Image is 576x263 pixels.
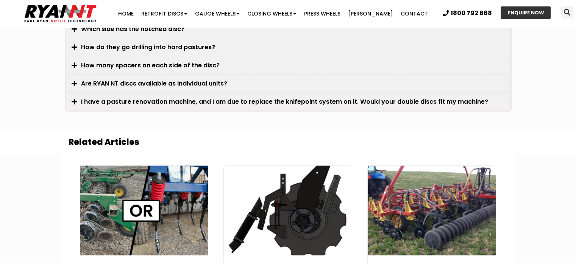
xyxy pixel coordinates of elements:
a: Closing Wheels [244,6,300,21]
span: ENQUIRE NOW [507,10,544,15]
nav: Menu [112,6,434,21]
a: I have a pasture renovation machine, and I am due to replace the knifepoint system on it. Would y... [81,97,488,106]
img: Ryan NT logo [23,2,98,25]
div: How many spacers on each side of the disc? [66,56,510,74]
a: Which side has the notched disc? [81,25,184,33]
div: Search [561,6,573,19]
img: RYANNT ryan leg inside scraper with rear boot [223,165,352,256]
a: Gauge Wheels [191,6,244,21]
a: [PERSON_NAME] [344,6,397,21]
a: Retrofit Discs [137,6,191,21]
img: Bourgault-8810-DD Ryan NT (RFM NT) [367,165,496,256]
a: Are RYAN NT discs available as individual units? [81,79,227,88]
a: 1800 792 668 [443,10,492,16]
div: Are RYAN NT discs available as individual units? [66,75,510,92]
a: ENQUIRE NOW [501,6,551,19]
a: Contact [397,6,432,21]
img: RYAN NT Discs or tynes banner - No-Till Seeder [79,165,208,256]
div: I have a pasture renovation machine, and I am due to replace the knifepoint system on it. Would y... [66,93,510,110]
div: How do they go drilling into hard pastures? [66,38,510,56]
div: Which side has the notched disc? [66,20,510,38]
a: How do they go drilling into hard pastures? [81,43,215,51]
a: Home [114,6,137,21]
span: 1800 792 668 [451,10,492,16]
a: Press Wheels [300,6,344,21]
a: How many spacers on each side of the disc? [81,61,220,70]
h2: Related Articles [69,138,508,146]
